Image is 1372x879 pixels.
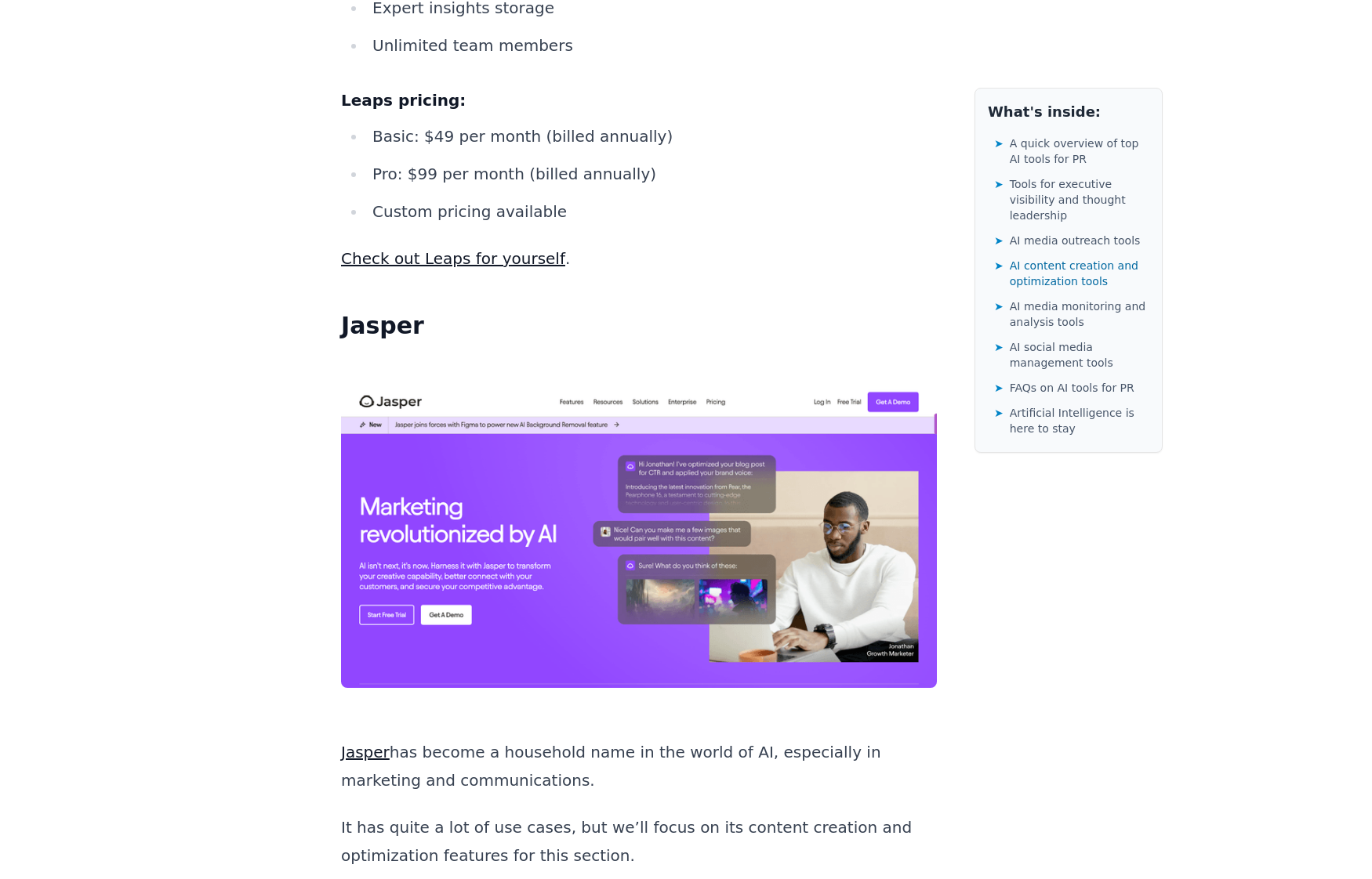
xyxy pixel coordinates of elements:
a: ➤A quick overview of top AI tools for PR [994,132,1149,170]
a: ➤FAQs on AI tools for PR [994,377,1149,399]
li: Basic: $49 per month (billed annually) [366,122,937,150]
span: Tools for executive visibility and thought leadership [1010,176,1149,223]
span: ➤ [994,233,1004,248]
span: ➤ [994,405,1004,421]
span: AI media monitoring and analysis tools [1010,298,1149,330]
a: ➤AI content creation and optimization tools [994,255,1149,292]
li: Unlimited team members [366,31,937,60]
p: has become a household name in the world of AI, especially in marketing and communications. [341,738,937,794]
a: ➤AI media monitoring and analysis tools [994,295,1149,333]
strong: Leaps pricing: [341,91,466,110]
span: Artificial Intelligence is here to stay [1010,405,1149,436]
span: AI social media management tools [1010,339,1149,371]
a: ➤Artificial Intelligence is here to stay [994,402,1149,439]
img: jasper.png [341,389,937,688]
strong: Jasper [341,312,424,339]
h2: What's inside: [988,101,1149,123]
li: Pro: $99 per month (billed annually) [366,160,937,188]
a: Jasper [341,743,390,761]
span: ➤ [994,339,1004,355]
p: It has quite a lot of use cases, but we’ll focus on its content creation and optimization feature... [341,813,937,870]
span: A quick overview of top AI tools for PR [1010,136,1149,167]
p: . [341,244,937,273]
li: Custom pricing available [366,197,937,226]
span: ➤ [994,380,1004,396]
span: ➤ [994,258,1004,273]
span: ➤ [994,298,1004,314]
span: AI media outreach tools [1010,233,1141,248]
span: FAQs on AI tools for PR [1010,380,1134,396]
a: ➤Tools for executive visibility and thought leadership [994,173,1149,226]
a: Check out Leaps for yourself [341,249,565,268]
span: ➤ [994,176,1004,192]
span: AI content creation and optimization tools [1010,258,1149,289]
span: ➤ [994,136,1004,151]
a: ➤AI social media management tools [994,336,1149,374]
a: ➤AI media outreach tools [994,230,1149,251]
